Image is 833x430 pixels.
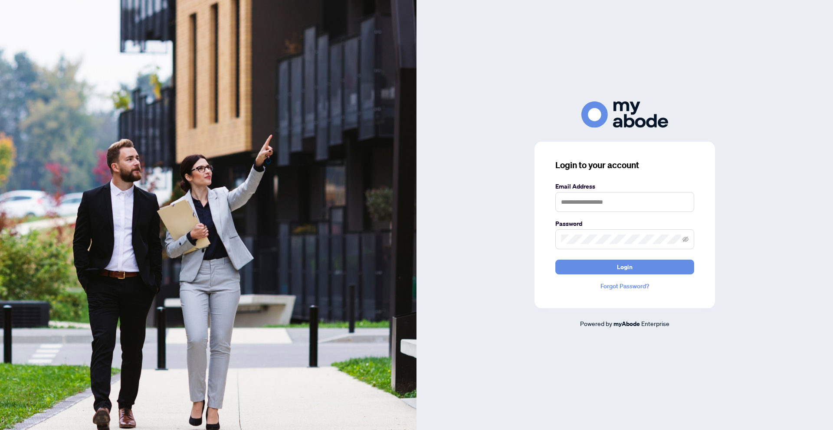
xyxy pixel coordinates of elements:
span: Powered by [580,319,612,327]
h3: Login to your account [555,159,694,171]
span: Login [617,260,633,274]
label: Email Address [555,182,694,191]
span: Enterprise [641,319,669,327]
img: ma-logo [581,101,668,128]
span: eye-invisible [682,236,689,242]
a: Forgot Password? [555,281,694,291]
label: Password [555,219,694,228]
button: Login [555,260,694,274]
a: myAbode [613,319,640,329]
